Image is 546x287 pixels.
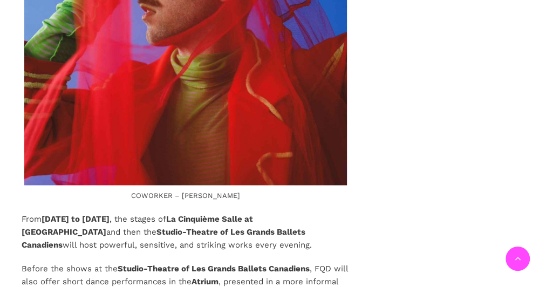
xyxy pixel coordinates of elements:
figcaption: COWORKER – [PERSON_NAME] [22,190,350,202]
b: Studio-Theatre of Les Grands Ballets Canadiens [22,227,305,250]
span: , the stages of [110,214,166,224]
span: and then the [106,227,156,237]
b: Studio-Theatre of Les Grands Ballets Canadiens [118,264,310,274]
b: [DATE] to [DATE] [42,214,110,224]
b: Atrium [192,277,219,286]
span: From [22,214,42,224]
span: will host powerful, sensitive, and striking works every evening. [63,240,312,250]
span: Before the shows at the [22,264,118,274]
